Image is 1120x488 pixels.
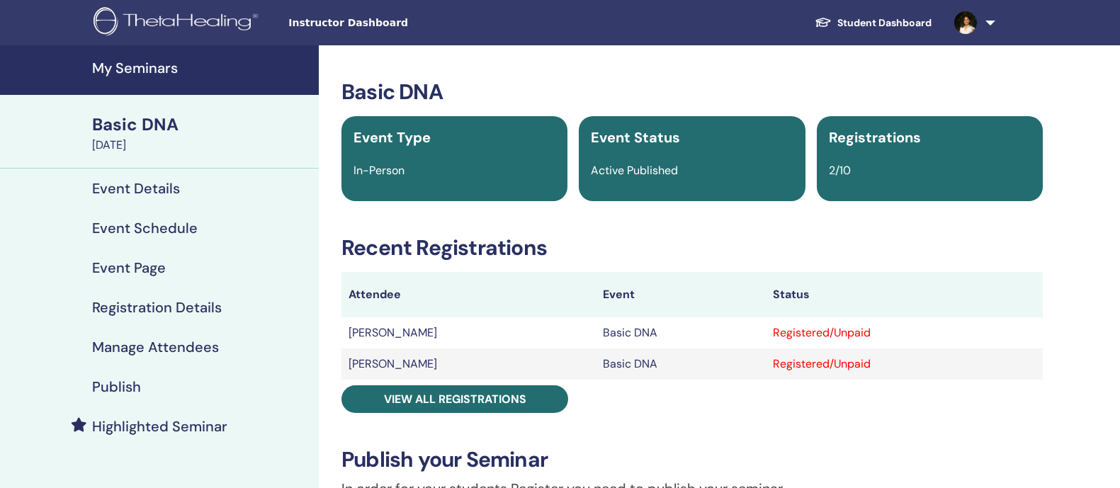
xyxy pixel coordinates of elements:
[92,299,222,316] h4: Registration Details
[341,235,1043,261] h3: Recent Registrations
[803,10,943,36] a: Student Dashboard
[384,392,526,407] span: View all registrations
[92,59,310,76] h4: My Seminars
[341,79,1043,105] h3: Basic DNA
[92,378,141,395] h4: Publish
[341,447,1043,472] h3: Publish your Seminar
[92,137,310,154] div: [DATE]
[353,128,431,147] span: Event Type
[92,113,310,137] div: Basic DNA
[341,348,596,380] td: [PERSON_NAME]
[954,11,977,34] img: default.jpg
[92,418,227,435] h4: Highlighted Seminar
[773,324,1036,341] div: Registered/Unpaid
[596,348,766,380] td: Basic DNA
[94,7,263,39] img: logo.png
[84,113,319,154] a: Basic DNA[DATE]
[341,385,568,413] a: View all registrations
[92,259,166,276] h4: Event Page
[92,339,219,356] h4: Manage Attendees
[766,272,1043,317] th: Status
[829,128,921,147] span: Registrations
[815,16,832,28] img: graduation-cap-white.svg
[829,163,851,178] span: 2/10
[773,356,1036,373] div: Registered/Unpaid
[92,180,180,197] h4: Event Details
[591,163,678,178] span: Active Published
[596,272,766,317] th: Event
[288,16,501,30] span: Instructor Dashboard
[596,317,766,348] td: Basic DNA
[591,128,680,147] span: Event Status
[353,163,405,178] span: In-Person
[341,317,596,348] td: [PERSON_NAME]
[92,220,198,237] h4: Event Schedule
[341,272,596,317] th: Attendee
